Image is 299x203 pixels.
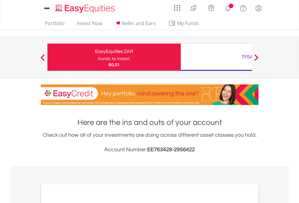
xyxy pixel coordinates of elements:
button: Next [250,57,262,63]
span: My Funds [168,19,208,27]
div: Check out how all of your investments are doing across different asset classes you hold. [41,131,258,154]
a: My Profile [251,2,266,15]
a: FAQ's and Support [236,2,251,14]
a: Vouchers [202,2,220,13]
h3: Account Number: [41,146,258,154]
a: Invest Now [75,20,105,30]
a: Home page [53,2,117,14]
span: EE763428-2956422 [147,147,195,152]
span: Refer and Earn [122,20,156,27]
a: Refer and Earn [112,20,158,30]
img: grid-menu-icon.svg [174,5,180,11]
div: Funds to invest: [98,56,130,62]
a: Portfolio [42,20,67,30]
img: EasyEquities_Logo.png [54,4,117,14]
button: Previous [37,57,49,63]
div: EasyEquities ZAR [51,47,177,56]
img: EasyCredit Promotion Banner [41,84,258,105]
a: AppsGrid [170,2,184,11]
h1: Here are the ins and outs of your account [41,117,258,128]
img: vouchers-v2.svg [206,3,216,13]
img: thrive-v2.svg [188,3,198,13]
span: R0.01 [109,62,120,67]
a: Notifications [220,2,236,14]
